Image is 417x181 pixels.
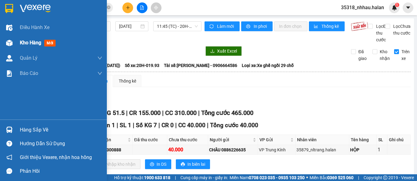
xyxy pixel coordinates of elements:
th: Chưa thu cước [167,135,208,145]
span: In biên lai [187,161,205,168]
img: warehouse-icon [6,24,13,31]
button: printerIn DS [145,159,171,169]
span: printer [181,162,185,167]
div: BẮC 0976300888 [87,146,132,153]
span: aim [154,6,158,10]
span: printer [150,162,154,167]
img: warehouse-icon [6,127,13,133]
span: In phơi [254,23,268,30]
span: | [175,174,176,181]
div: Thống kê [119,78,136,84]
span: Đơn 1 [99,122,115,129]
button: In đơn chọn [274,21,307,31]
span: Số KG 51.5 [94,109,125,116]
span: 35318_nhhau.halan [336,4,389,11]
input: 12/10/2025 [119,23,139,30]
div: 40.000 [168,146,207,153]
th: SL [377,135,387,145]
button: downloadNhập kho nhận [94,159,140,169]
div: Phản hồi [20,167,102,176]
span: | [175,122,177,129]
button: downloadXuất Excel [205,46,242,56]
span: sync [209,24,215,29]
div: VP Trung Kính [259,146,294,153]
span: down [97,56,102,61]
button: printerIn phơi [241,21,273,31]
span: Hỗ trợ kỹ thuật: [114,174,170,181]
img: 9k= [351,21,368,31]
div: Hướng dẫn sử dụng [20,139,102,148]
span: Số KG 7 [136,122,157,129]
span: CC 310.000 [165,109,197,116]
sup: 1 [395,3,399,7]
span: Kho nhận [377,48,392,62]
span: Xuất Excel [217,48,237,54]
span: | [162,109,164,116]
div: CHÂU 0886226635 [209,146,257,153]
img: logo-vxr [5,4,13,13]
span: Đã giao [356,48,369,62]
span: Lọc Đã thu cước [374,23,390,43]
td: VP Trung Kính [258,145,295,155]
span: | [117,122,118,129]
img: warehouse-icon [6,40,13,46]
strong: 0369 525 060 [327,175,354,180]
span: Báo cáo [20,69,38,77]
span: | [133,122,134,129]
button: plus [122,2,133,13]
span: Miền Bắc [310,174,354,181]
span: CC 40.000 [178,122,205,129]
span: | [207,122,209,129]
span: Quản Lý [20,54,38,62]
span: Lọc Chưa thu cước [391,23,412,36]
span: printer [246,24,251,29]
th: Đã thu cước [133,135,167,145]
span: Tài xế: [PERSON_NAME] - 0906664586 [164,62,237,69]
span: Làm mới [217,23,235,30]
strong: 0708 023 035 - 0935 103 250 [249,175,305,180]
th: Nhân viên [296,135,349,145]
span: Người gửi [210,136,252,143]
span: question-circle [6,141,12,146]
span: ⚪️ [306,176,308,179]
button: file-add [137,2,147,13]
span: Thống kê [321,23,340,30]
img: warehouse-icon [6,55,13,61]
button: printerIn biên lai [176,159,210,169]
span: caret-down [405,5,411,10]
span: Trên xe [399,48,412,62]
span: notification [6,154,12,160]
th: Ghi chú [387,135,411,145]
span: | [198,109,200,116]
span: 1 [396,3,398,7]
span: Người nhận [88,136,126,143]
span: close-circle [107,6,111,9]
button: aim [151,2,161,13]
span: Kho hàng [20,40,41,46]
span: Cung cấp máy in - giấy in: [180,174,228,181]
span: down [97,71,102,76]
span: plus [126,6,130,10]
span: VP Gửi [259,136,289,143]
span: | [158,122,160,129]
div: HỘP [350,146,375,153]
span: copyright [383,175,387,180]
span: message [6,168,12,174]
span: CR 155.000 [129,109,161,116]
span: file-add [140,6,144,10]
strong: 1900 633 818 [144,175,170,180]
button: caret-down [403,2,413,13]
th: Tên hàng [349,135,377,145]
div: 35879_nltrang.halan [296,146,348,153]
span: Số xe: 20H-019.93 [125,62,159,69]
span: SL 1 [120,122,131,129]
span: | [358,174,359,181]
span: | [126,109,128,116]
img: solution-icon [6,70,13,77]
button: bar-chartThống kê [309,21,345,31]
span: bar-chart [314,24,319,29]
span: In DS [157,161,166,168]
span: Miền Nam [230,174,305,181]
img: icon-new-feature [392,5,397,10]
span: Tổng cước 465.000 [201,109,253,116]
